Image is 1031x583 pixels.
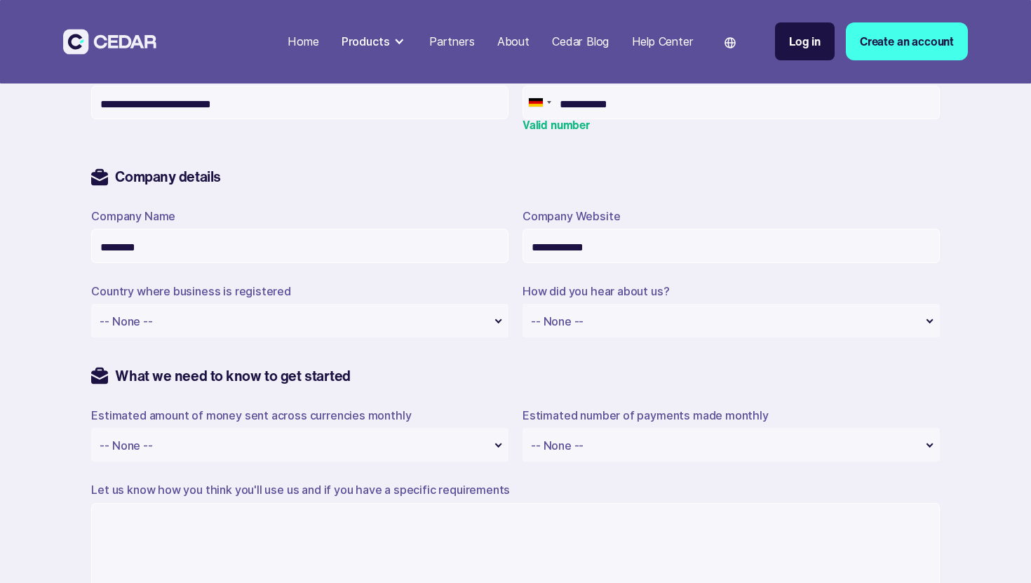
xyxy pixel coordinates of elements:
[546,26,614,57] a: Cedar Blog
[100,314,152,328] span: -- None --
[108,168,220,185] h2: Company details
[523,209,620,223] label: Company Website
[282,26,324,57] a: Home
[429,33,475,50] div: Partners
[775,22,835,60] a: Log in
[523,284,669,298] label: How did you hear about us?
[523,116,590,133] span: Valid number
[108,368,351,384] h2: What we need to know to get started
[100,438,152,453] span: -- None --
[288,33,318,50] div: Home
[632,33,694,50] div: Help Center
[342,33,390,50] div: Products
[523,86,555,119] div: Germany (Deutschland): +49
[497,33,530,50] div: About
[626,26,699,57] a: Help Center
[492,26,535,57] a: About
[523,408,769,422] label: Estimated number of payments made monthly
[531,314,584,328] span: -- None --
[91,483,510,497] label: Let us know how you think you'll use us and if you have a specific requirements
[552,33,609,50] div: Cedar Blog
[91,408,411,422] label: Estimated amount of money sent across currencies monthly
[846,22,968,60] a: Create an account
[424,26,480,57] a: Partners
[336,27,412,55] div: Products
[91,209,175,223] label: Company Name
[725,37,736,48] img: world icon
[789,33,821,50] div: Log in
[91,284,291,298] label: Country where business is registered
[531,438,584,453] span: -- None --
